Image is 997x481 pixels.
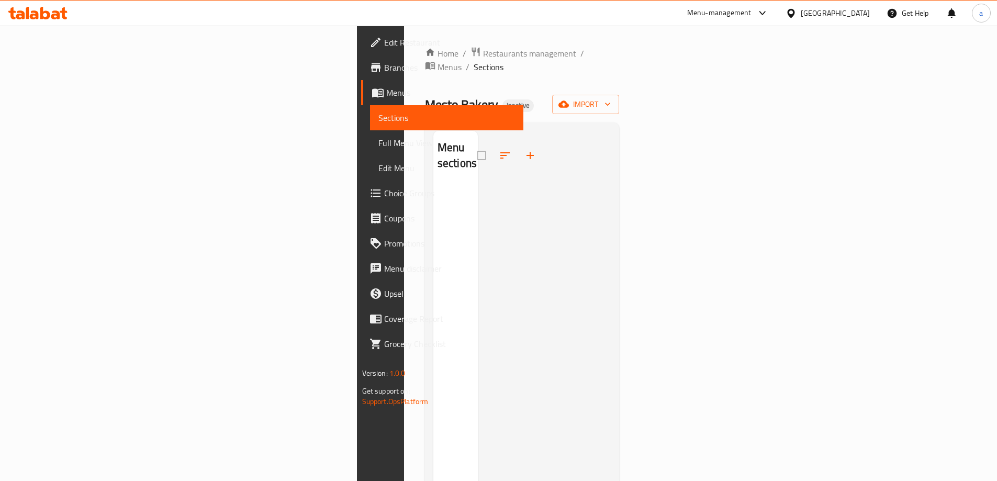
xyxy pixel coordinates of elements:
[687,7,752,19] div: Menu-management
[384,338,515,350] span: Grocery Checklist
[361,256,523,281] a: Menu disclaimer
[389,366,406,380] span: 1.0.0
[361,55,523,80] a: Branches
[370,130,523,155] a: Full Menu View
[361,30,523,55] a: Edit Restaurant
[433,181,478,189] nav: Menu sections
[362,366,388,380] span: Version:
[361,80,523,105] a: Menus
[361,281,523,306] a: Upsell
[384,287,515,300] span: Upsell
[384,187,515,199] span: Choice Groups
[378,137,515,149] span: Full Menu View
[361,181,523,206] a: Choice Groups
[361,231,523,256] a: Promotions
[361,206,523,231] a: Coupons
[378,111,515,124] span: Sections
[386,86,515,99] span: Menus
[384,212,515,225] span: Coupons
[483,47,576,60] span: Restaurants management
[471,47,576,60] a: Restaurants management
[361,306,523,331] a: Coverage Report
[370,155,523,181] a: Edit Menu
[361,331,523,356] a: Grocery Checklist
[518,143,543,168] button: Add section
[370,105,523,130] a: Sections
[384,237,515,250] span: Promotions
[378,162,515,174] span: Edit Menu
[384,312,515,325] span: Coverage Report
[580,47,584,60] li: /
[801,7,870,19] div: [GEOGRAPHIC_DATA]
[362,384,410,398] span: Get support on:
[362,395,429,408] a: Support.OpsPlatform
[552,95,619,114] button: import
[384,61,515,74] span: Branches
[384,262,515,275] span: Menu disclaimer
[979,7,983,19] span: a
[561,98,611,111] span: import
[384,36,515,49] span: Edit Restaurant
